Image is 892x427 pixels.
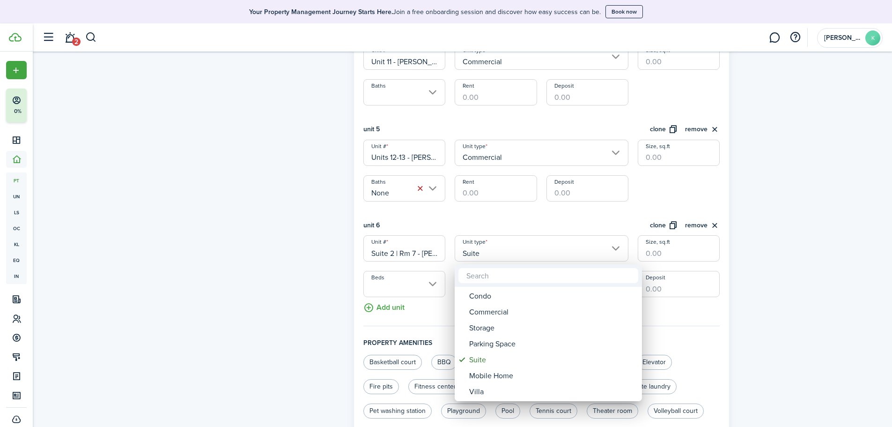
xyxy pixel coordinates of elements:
[469,368,635,384] div: Mobile Home
[469,384,635,400] div: Villa
[469,288,635,304] div: Condo
[469,352,635,368] div: Suite
[469,304,635,320] div: Commercial
[458,268,638,283] input: Search
[469,320,635,336] div: Storage
[455,287,642,401] mbsc-wheel: Unit type
[469,336,635,352] div: Parking Space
